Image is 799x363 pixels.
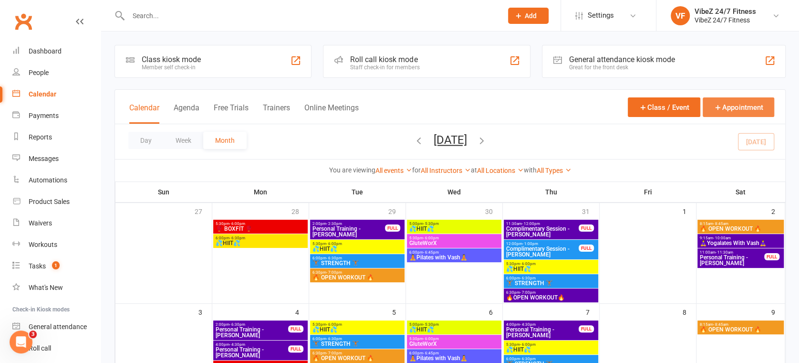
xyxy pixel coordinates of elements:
span: 5:30pm [506,262,596,266]
span: Complimentary Session - [PERSON_NAME] [506,246,579,257]
span: - 7:00pm [326,270,342,275]
span: 1 [52,261,60,269]
div: Roll call kiosk mode [350,55,419,64]
span: 6:00pm [409,250,499,255]
span: 4:00pm [215,342,289,347]
div: 9 [771,304,785,320]
div: Great for the front desk [569,64,675,71]
span: - 6:00pm [229,222,245,226]
button: Trainers [263,103,290,124]
span: Personal Training - [PERSON_NAME] [312,226,385,237]
button: Agenda [174,103,199,124]
a: All Instructors [421,167,471,174]
th: Thu [503,182,600,202]
div: 7 [586,304,599,320]
span: 2:00pm [312,222,385,226]
span: 💦HIIT💦 [506,266,596,272]
a: Dashboard [12,41,101,62]
div: Class kiosk mode [142,55,201,64]
span: 4:00pm [506,322,579,327]
strong: with [524,166,537,174]
span: Personal Training - [PERSON_NAME] [506,327,579,338]
span: - 6:45pm [423,250,439,255]
span: 🔥 OPEN WORKOUT 🔥 [699,226,782,232]
div: 30 [485,203,502,219]
div: Dashboard [29,47,62,55]
span: 💦HIIT💦 [409,327,499,332]
th: Mon [212,182,309,202]
span: - 8:45am [713,222,728,226]
span: 🥊 BOXFIT 🥊 [215,226,306,232]
div: Waivers [29,219,52,227]
div: Messages [29,155,59,162]
span: - 6:30pm [229,236,245,240]
span: 5:30pm [312,242,403,246]
span: - 8:45am [713,322,728,327]
span: - 6:30pm [229,322,245,327]
span: 🔥 OPEN WORKOUT 🔥 [312,355,403,361]
button: Free Trials [214,103,249,124]
span: 💦HIIT💦 [409,226,499,232]
span: 6:00pm [409,351,499,355]
span: - 6:00pm [326,242,342,246]
div: Roll call [29,344,51,352]
div: Tasks [29,262,46,270]
span: - 6:00pm [423,337,439,341]
span: 6:30pm [506,290,596,295]
div: VibeZ 24/7 Fitness [695,16,756,24]
div: VibeZ 24/7 Fitness [695,7,756,16]
span: - 6:30pm [326,256,342,260]
div: 2 [771,203,785,219]
span: 🔥 OPEN WORKOUT 🔥 [699,327,782,332]
a: What's New [12,277,101,299]
div: General attendance [29,323,87,331]
span: - 2:30pm [326,222,342,226]
a: Workouts [12,234,101,256]
span: 11:00am [699,250,765,255]
div: Product Sales [29,198,70,205]
span: - 6:00pm [423,236,439,240]
a: Roll call [12,338,101,359]
div: 6 [489,304,502,320]
span: 6:00pm [312,337,403,341]
button: Week [164,132,203,149]
div: FULL [288,345,303,352]
div: 29 [388,203,405,219]
button: Class / Event [628,97,700,117]
span: 🏋🏽 STRENGTH 🏋🏽 [312,341,403,347]
th: Wed [406,182,503,202]
span: 🔥 OPEN WORKOUT 🔥 [312,275,403,280]
span: 🔥OPEN WORKOUT🔥 [506,295,596,300]
span: 12:00pm [506,242,579,246]
button: Add [508,8,549,24]
a: Calendar [12,84,101,105]
span: 🧘Pilates with Vash🧘 [409,255,499,260]
span: 5:30pm [409,236,499,240]
span: 6:30pm [312,270,403,275]
strong: for [412,166,421,174]
div: People [29,69,49,76]
span: 5:30pm [506,342,596,347]
span: 5:30pm [312,322,403,327]
div: 31 [582,203,599,219]
div: 1 [683,203,696,219]
span: 💦HIIT💦 [506,347,596,352]
span: 6:00pm [312,256,403,260]
a: All events [375,167,412,174]
span: 5:00pm [409,322,499,327]
strong: at [471,166,477,174]
a: Payments [12,105,101,127]
span: - 4:30pm [520,322,536,327]
a: Tasks 1 [12,256,101,277]
span: - 6:00pm [520,262,536,266]
span: 🧘Pilates with Vash🧘 [409,355,499,361]
div: Member self check-in [142,64,201,71]
div: General attendance kiosk mode [569,55,675,64]
span: - 5:30pm [423,322,439,327]
a: Automations [12,170,101,191]
span: - 6:00pm [326,322,342,327]
a: Messages [12,148,101,170]
th: Sat [696,182,785,202]
span: - 6:30pm [520,357,536,361]
button: Month [203,132,247,149]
